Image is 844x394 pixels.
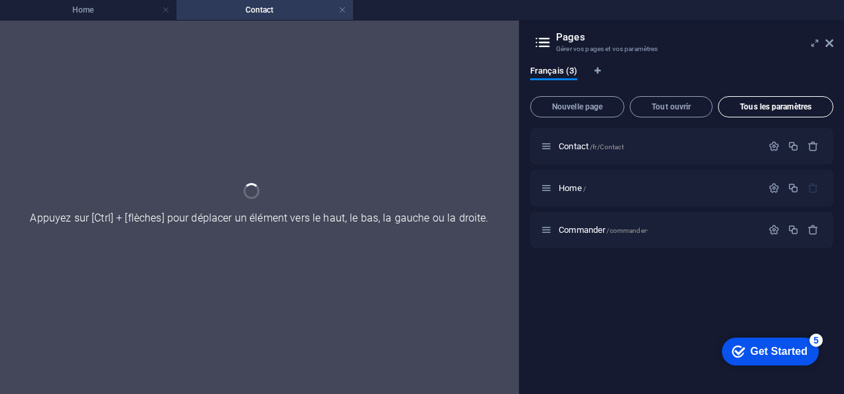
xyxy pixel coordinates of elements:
[7,7,104,34] div: Get Started 5 items remaining, 0% complete
[556,31,833,43] h2: Pages
[788,141,799,152] div: Dupliquer
[788,182,799,194] div: Dupliquer
[95,3,108,16] div: 5
[536,103,618,111] span: Nouvelle page
[630,96,713,117] button: Tout ouvrir
[36,15,93,27] div: Get Started
[555,184,762,192] div: Home/
[559,225,648,235] span: Cliquez pour ouvrir la page.
[768,182,780,194] div: Paramètres
[530,63,577,82] span: Français (3)
[530,66,833,91] div: Onglets langues
[768,224,780,235] div: Paramètres
[724,103,827,111] span: Tous les paramètres
[808,182,819,194] div: La page de départ ne peut pas être supprimée.
[559,141,624,151] span: Cliquez pour ouvrir la page.
[808,224,819,235] div: Supprimer
[606,227,648,234] span: /commander-
[556,43,807,55] h3: Gérer vos pages et vos paramètres
[808,141,819,152] div: Supprimer
[718,96,833,117] button: Tous les paramètres
[555,142,762,151] div: Contact/fr/Contact
[788,224,799,235] div: Dupliquer
[176,3,353,17] h4: Contact
[555,226,762,234] div: Commander/commander-
[530,96,624,117] button: Nouvelle page
[583,185,586,192] span: /
[636,103,707,111] span: Tout ouvrir
[590,143,624,151] span: /fr/Contact
[559,183,586,193] span: Cliquez pour ouvrir la page.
